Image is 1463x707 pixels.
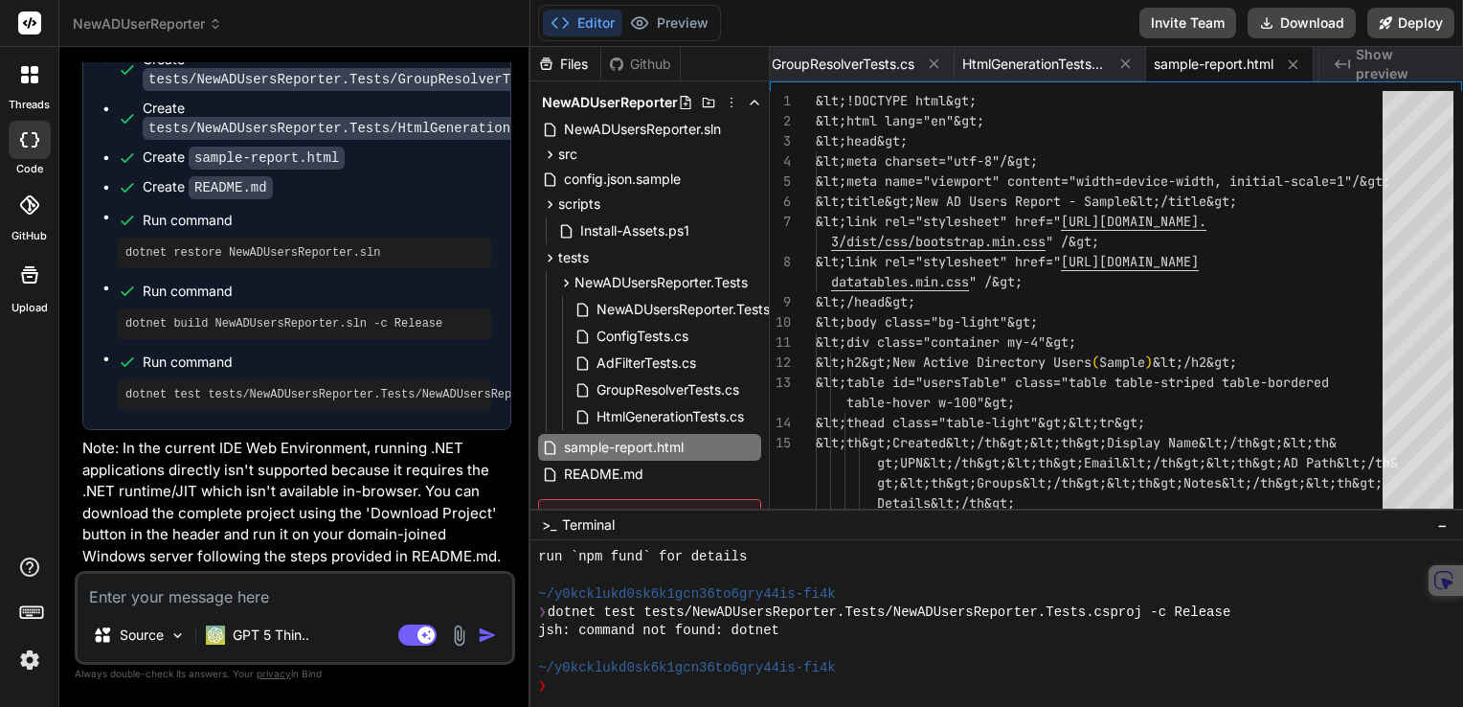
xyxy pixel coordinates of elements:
[816,434,1137,451] span: &lt;th&gt;Created&lt;/th&gt;&lt;th&gt;Disp
[125,387,484,402] pre: dotnet test tests/NewADUsersReporter.Tests/NewADUsersReporter.Tests.csproj -c Release
[558,145,577,164] span: src
[538,548,747,566] span: run `npm fund` for details
[816,172,1183,190] span: &lt;meta name="viewport" content="width=device-w
[1092,353,1099,371] span: (
[622,10,716,36] button: Preview
[1433,510,1452,540] button: −
[542,515,556,535] span: >_
[1248,8,1356,38] button: Download
[143,148,345,168] div: Create
[169,627,186,644] img: Pick Models
[816,313,1038,331] span: &lt;body class="bg-light"&gt;
[233,626,309,645] p: GPT 5 Thin..
[831,273,969,290] span: datatables.min.css
[1260,454,1398,471] span: gt;AD Path&lt;/th&
[143,117,580,140] code: tests/NewADUsersReporter.Tests/HtmlGenerationTests.cs
[75,665,515,683] p: Always double-check its answers. Your in Bind
[770,252,791,272] div: 8
[11,228,47,244] label: GitHub
[816,92,977,109] span: &lt;!DOCTYPE html&gt;
[962,55,1106,74] span: HtmlGenerationTests.cs
[1061,213,1206,230] span: [URL][DOMAIN_NAME].
[543,10,622,36] button: Editor
[1260,474,1383,491] span: th&gt;&lt;th&gt;
[9,97,50,113] label: threads
[1367,8,1454,38] button: Deploy
[125,245,484,261] pre: dotnet restore NewADUsersReporter.sln
[595,405,746,428] span: HtmlGenerationTests.cs
[478,626,497,645] img: icon
[816,152,1038,170] span: &lt;meta charset="utf-8"/&gt;
[13,644,46,676] img: settings
[125,316,484,331] pre: dotnet build NewADUsersReporter.sln -c Release
[877,494,1015,512] span: Details&lt;/th&gt;
[530,55,600,74] div: Files
[772,55,914,74] span: GroupResolverTests.cs
[770,111,791,131] div: 2
[595,352,698,375] span: AdFilterTests.cs
[831,233,1046,250] span: 3/dist/css/bootstrap.min.css
[877,474,1260,491] span: gt;&lt;th&gt;Groups&lt;/th&gt;&lt;th&gt;Notes&lt;/
[770,212,791,232] div: 7
[770,171,791,192] div: 5
[1137,434,1337,451] span: lay Name&lt;/th&gt;&lt;th&
[877,454,1260,471] span: gt;UPN&lt;/th&gt;&lt;th&gt;Email&lt;/th&gt;&lt;th&
[558,194,600,214] span: scripts
[1046,233,1099,250] span: " /&gt;
[770,312,791,332] div: 10
[73,14,222,34] span: NewADUserReporter
[1145,353,1153,371] span: )
[1099,353,1145,371] span: Sample
[770,433,791,453] div: 15
[82,438,511,567] p: Note: In the current IDE Web Environment, running .NET applications directly isn't supported beca...
[574,273,748,292] span: NewADUsersReporter.Tests
[1154,55,1273,74] span: sample-report.html
[143,68,573,91] code: tests/NewADUsersReporter.Tests/GroupResolverTests.cs
[595,298,814,321] span: NewADUsersReporter.Tests.csproj
[770,332,791,353] div: 11
[562,168,683,191] span: config.json.sample
[1356,45,1448,83] span: Show preview
[816,193,1183,210] span: &lt;title&gt;New AD Users Report - Sample&lt;/ti
[1183,193,1237,210] span: tle&gt;
[120,626,164,645] p: Source
[189,176,273,199] code: README.md
[770,373,791,393] div: 13
[542,93,678,112] span: NewADUserReporter
[189,147,345,170] code: sample-report.html
[448,625,470,647] img: attachment
[206,626,225,645] img: GPT 5 Thinking Medium
[770,131,791,151] div: 3
[816,132,908,149] span: &lt;head&gt;
[578,219,691,242] span: Install-Assets.ps1
[816,293,915,310] span: &lt;/head&gt;
[143,282,491,301] span: Run command
[601,55,680,74] div: Github
[1437,515,1448,535] span: −
[816,112,984,129] span: &lt;html lang="en"&gt;
[562,118,723,141] span: NewADUsersReporter.sln
[816,414,1145,431] span: &lt;thead class="table-light"&gt;&lt;tr&gt;
[538,604,548,622] span: ❯
[770,91,791,111] div: 1
[143,211,491,230] span: Run command
[595,325,690,348] span: ConfigTests.cs
[770,413,791,433] div: 14
[257,668,291,679] span: privacy
[551,508,749,527] span: Install dependencies
[1139,8,1236,38] button: Invite Team
[538,622,779,640] span: jsh: command not found: dotnet
[558,248,589,267] span: tests
[969,273,1023,290] span: " /&gt;
[595,378,741,401] span: GroupResolverTests.cs
[770,292,791,312] div: 9
[770,192,791,212] div: 6
[538,659,836,677] span: ~/y0kcklukd0sk6k1gcn36to6gry44is-fi4k
[11,300,48,316] label: Upload
[816,374,1168,391] span: &lt;table id="usersTable" class="table table-s
[846,394,1015,411] span: table-hover w-100"&gt;
[538,585,836,604] span: ~/y0kcklukd0sk6k1gcn36to6gry44is-fi4k
[1183,172,1390,190] span: idth, initial-scale=1"/&gt;
[816,213,1061,230] span: &lt;link rel="stylesheet" href="
[1153,353,1237,371] span: &lt;/h2&gt;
